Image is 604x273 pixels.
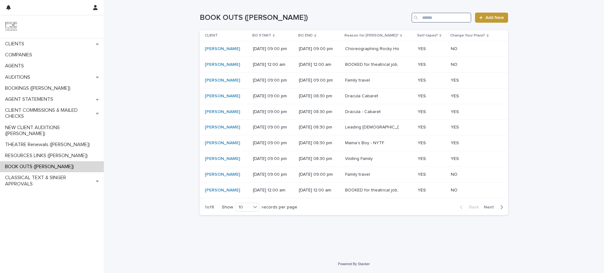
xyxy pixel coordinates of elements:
[200,41,508,57] tr: [PERSON_NAME] [DATE] 09:00 pm[DATE] 09:00 pmChoreographing Rocky Horror at [GEOGRAPHIC_DATA] OKC!...
[299,94,340,99] p: [DATE] 08:30 pm
[418,156,446,162] p: YES
[418,172,446,177] p: YES
[455,204,481,210] button: Back
[205,125,240,130] a: [PERSON_NAME]
[418,188,446,193] p: YES
[3,74,35,80] p: AUDITIONS
[465,205,479,209] span: Back
[299,109,340,115] p: [DATE] 08:30 pm
[345,78,370,83] div: Family travel
[3,164,79,170] p: BOOK OUTS ([PERSON_NAME])
[418,125,446,130] p: YES
[200,72,508,88] tr: [PERSON_NAME] [DATE] 09:00 pm[DATE] 09:00 pmFamily travel YESYES
[484,205,498,209] span: Next
[253,140,294,146] p: [DATE] 09:00 pm
[451,172,498,177] p: NO
[3,85,75,91] p: BOOKINGS ([PERSON_NAME])
[3,175,96,187] p: CLASSICAL TEXT & SINGER APPROVALS
[253,62,294,67] p: [DATE] 12:00 am
[205,109,240,115] a: [PERSON_NAME]
[200,167,508,182] tr: [PERSON_NAME] [DATE] 09:00 pm[DATE] 09:00 pmFamily travel YESNO
[475,13,508,23] a: Add New
[418,46,446,52] p: YES
[344,32,399,39] p: Reason for [PERSON_NAME]?
[450,32,485,39] p: Change Your Plans?
[205,94,240,99] a: [PERSON_NAME]
[299,78,340,83] p: [DATE] 09:00 pm
[485,15,504,20] span: Add New
[205,172,240,177] a: [PERSON_NAME]
[451,125,498,130] p: YES
[345,94,378,99] div: Dracula Cabaret
[200,135,508,151] tr: [PERSON_NAME] [DATE] 09:00 pm[DATE] 08:30 pmMama’s Boy - NYTF YESYES
[481,204,508,210] button: Next
[451,78,498,83] p: YES
[205,32,218,39] p: CLIENT
[451,109,498,115] p: YES
[3,63,29,69] p: AGENTS
[253,172,294,177] p: [DATE] 09:00 pm
[345,156,373,162] div: Visiting Family
[299,140,340,146] p: [DATE] 08:30 pm
[3,96,58,102] p: AGENT STATEMENTS
[299,62,340,67] p: [DATE] 12:00 am
[3,107,96,119] p: CLIENT COMMISSIONS & MAILED CHECKS
[253,156,294,162] p: [DATE] 09:00 pm
[200,104,508,120] tr: [PERSON_NAME] [DATE] 09:00 pm[DATE] 08:30 pmDracula - Cabaret YESYES
[298,32,313,39] p: BO END
[418,109,446,115] p: YES
[345,46,398,52] div: Choreographing Rocky Horror at [GEOGRAPHIC_DATA] OKC!!!
[451,46,498,52] p: NO
[451,156,498,162] p: YES
[253,46,294,52] p: [DATE] 09:00 pm
[345,62,398,67] div: BOOKED for theatrical job, CATCH ME IF YOU CAN ([GEOGRAPHIC_DATA]).
[451,188,498,193] p: NO
[205,62,240,67] a: [PERSON_NAME]
[253,125,294,130] p: [DATE] 09:00 pm
[345,125,398,130] div: Leading [DEMOGRAPHIC_DATA] - 54 Below
[200,120,508,135] tr: [PERSON_NAME] [DATE] 09:00 pm[DATE] 08:30 pmLeading [DEMOGRAPHIC_DATA] - 54 Below YESYES
[200,182,508,198] tr: [PERSON_NAME] [DATE] 12:00 am[DATE] 12:00 amBOOKED for theatrical job, Bus & Truck National Tour ...
[3,153,93,159] p: RESOURCES LINKS ([PERSON_NAME])
[3,52,37,58] p: COMPANIES
[253,94,294,99] p: [DATE] 09:00 pm
[451,62,498,67] p: NO
[236,204,251,211] div: 10
[418,78,446,83] p: YES
[345,109,381,115] div: Dracula - Cabaret
[200,88,508,104] tr: [PERSON_NAME] [DATE] 09:00 pm[DATE] 08:30 pmDracula Cabaret YESYES
[3,142,95,148] p: THEATRE Renewals ([PERSON_NAME])
[205,46,240,52] a: [PERSON_NAME]
[451,140,498,146] p: YES
[338,262,370,266] a: Powered By Stacker
[299,172,340,177] p: [DATE] 09:00 pm
[222,205,233,210] p: Show
[299,125,340,130] p: [DATE] 08:30 pm
[345,140,384,146] div: Mama’s Boy - NYTF
[411,13,471,23] input: Search
[299,188,340,193] p: [DATE] 12:00 am
[418,62,446,67] p: YES
[205,78,240,83] a: [PERSON_NAME]
[299,46,340,52] p: [DATE] 09:00 pm
[200,200,219,215] p: 1 of 8
[5,20,18,33] img: 9JgRvJ3ETPGCJDhvPVA5
[253,78,294,83] p: [DATE] 09:00 pm
[253,188,294,193] p: [DATE] 12:00 am
[200,151,508,167] tr: [PERSON_NAME] [DATE] 09:00 pm[DATE] 08:30 pmVisiting Family YESYES
[205,188,240,193] a: [PERSON_NAME]
[345,188,398,193] div: BOOKED for theatrical job, Bus & Truck National Tour – [PERSON_NAME]’ How the Grinch Stole Christ...
[200,13,409,22] h1: BOOK OUTS ([PERSON_NAME])
[418,140,446,146] p: YES
[3,125,104,137] p: NEW CLIENT AUDITIONS ([PERSON_NAME])
[200,57,508,73] tr: [PERSON_NAME] [DATE] 12:00 am[DATE] 12:00 amBOOKED for theatrical job, CATCH ME IF YOU CAN ([GEOG...
[417,32,438,39] p: Self-tapes?
[205,156,240,162] a: [PERSON_NAME]
[252,32,271,39] p: BO START
[253,109,294,115] p: [DATE] 09:00 pm
[3,41,29,47] p: CLIENTS
[451,94,498,99] p: YES
[299,156,340,162] p: [DATE] 08:30 pm
[262,205,297,210] p: records per page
